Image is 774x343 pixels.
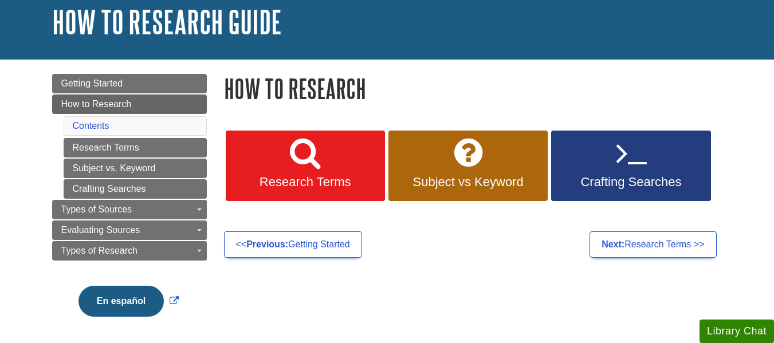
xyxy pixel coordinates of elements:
[78,286,164,317] button: En español
[64,179,207,199] a: Crafting Searches
[52,241,207,261] a: Types of Research
[61,246,137,255] span: Types of Research
[52,4,282,40] a: How to Research Guide
[234,175,376,190] span: Research Terms
[226,131,385,202] a: Research Terms
[602,239,624,249] strong: Next:
[64,159,207,178] a: Subject vs. Keyword
[246,239,288,249] strong: Previous:
[73,121,109,131] a: Contents
[64,138,207,157] a: Research Terms
[61,78,123,88] span: Getting Started
[61,204,132,214] span: Types of Sources
[397,175,539,190] span: Subject vs Keyword
[52,74,207,336] div: Guide Page Menu
[224,231,362,258] a: <<Previous:Getting Started
[388,131,548,202] a: Subject vs Keyword
[52,200,207,219] a: Types of Sources
[76,296,182,306] a: Link opens in new window
[560,175,702,190] span: Crafting Searches
[590,231,716,258] a: Next:Research Terms >>
[52,74,207,93] a: Getting Started
[61,99,132,109] span: How to Research
[52,94,207,114] a: How to Research
[61,225,140,235] span: Evaluating Sources
[52,220,207,240] a: Evaluating Sources
[551,131,710,202] a: Crafting Searches
[224,74,722,103] h1: How to Research
[700,320,774,343] button: Library Chat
